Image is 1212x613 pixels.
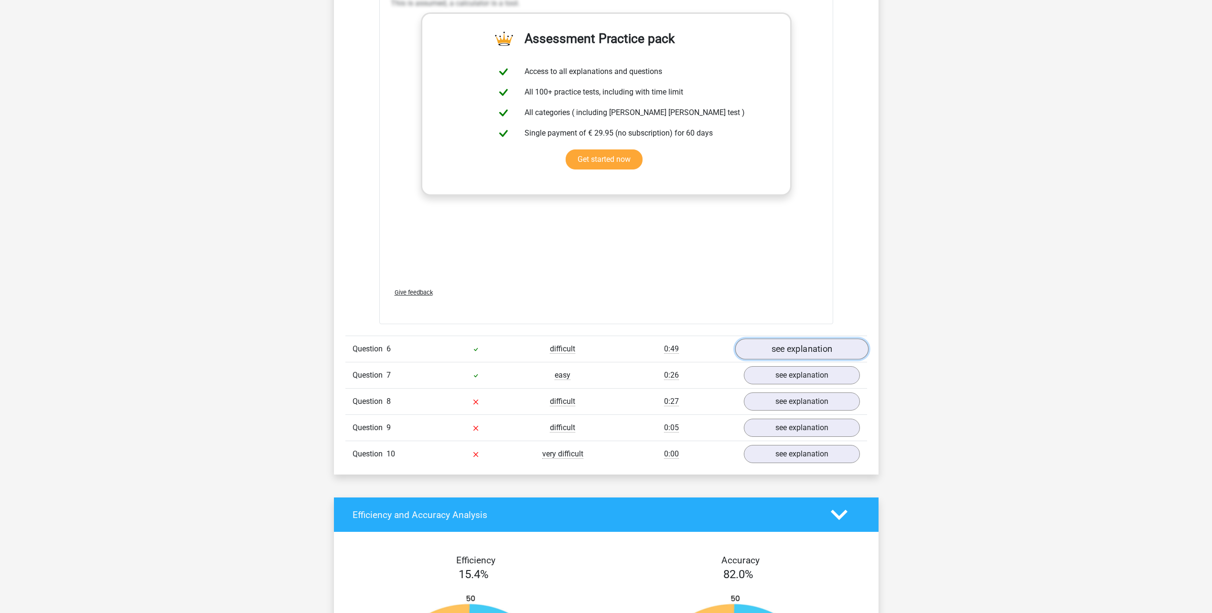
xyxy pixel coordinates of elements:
[664,423,679,433] span: 0:05
[395,289,433,296] span: Give feedback
[353,422,386,433] span: Question
[735,338,868,359] a: see explanation
[744,366,860,384] a: see explanation
[566,149,643,169] a: Get started now
[386,423,391,432] span: 9
[550,397,575,406] span: difficult
[664,370,679,380] span: 0:26
[386,397,391,406] span: 8
[386,370,391,380] span: 7
[550,344,575,354] span: difficult
[353,343,386,355] span: Question
[664,344,679,354] span: 0:49
[617,555,864,566] h4: Accuracy
[664,449,679,459] span: 0:00
[723,568,753,581] span: 82.0%
[353,509,816,520] h4: Efficiency and Accuracy Analysis
[550,423,575,433] span: difficult
[353,555,599,566] h4: Efficiency
[459,568,489,581] span: 15.4%
[664,397,679,406] span: 0:27
[555,370,570,380] span: easy
[744,392,860,411] a: see explanation
[353,370,386,381] span: Question
[744,419,860,437] a: see explanation
[744,445,860,463] a: see explanation
[353,448,386,460] span: Question
[386,449,395,458] span: 10
[542,449,583,459] span: very difficult
[353,396,386,407] span: Question
[386,344,391,353] span: 6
